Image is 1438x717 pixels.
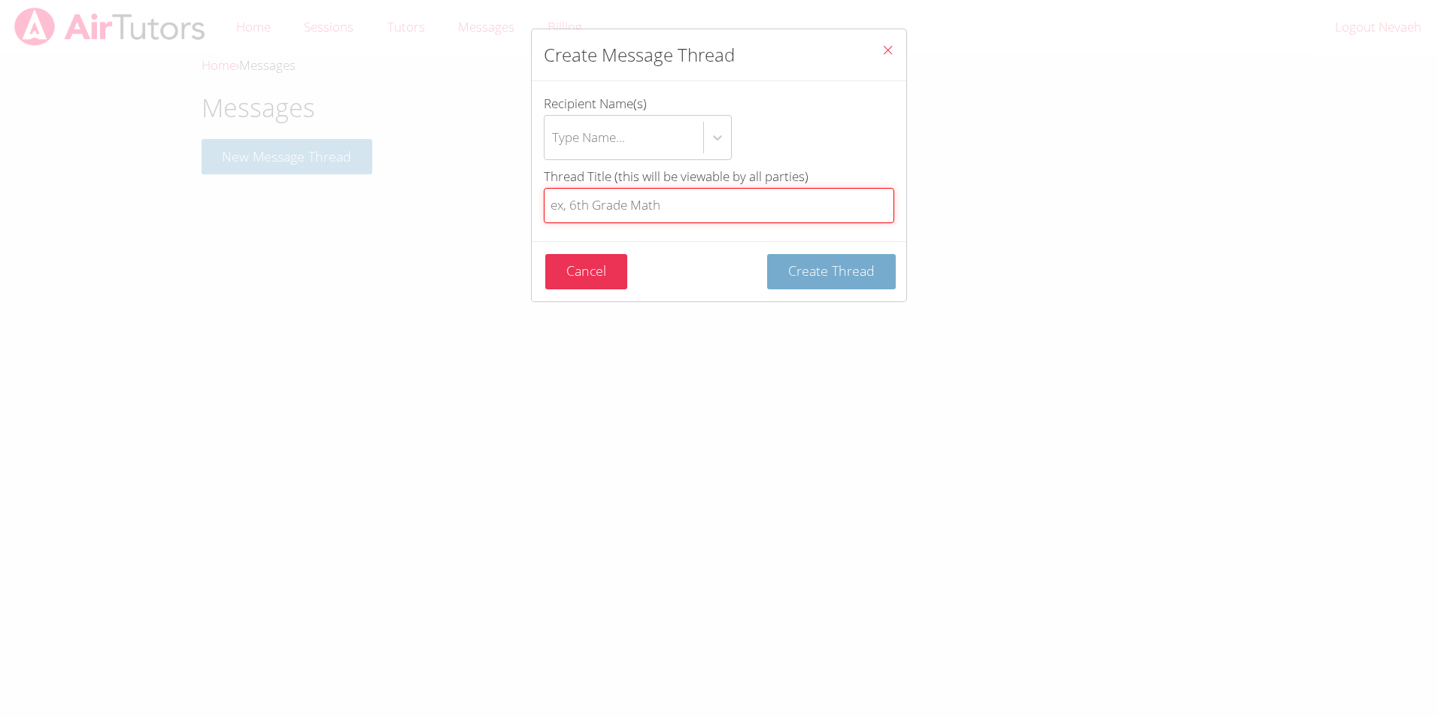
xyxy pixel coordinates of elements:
span: Recipient Name(s) [544,95,647,112]
span: Thread Title (this will be viewable by all parties) [544,168,808,185]
button: Close [869,29,906,75]
input: Thread Title (this will be viewable by all parties) [544,188,894,223]
button: Create Thread [767,254,896,289]
h2: Create Message Thread [544,41,735,68]
input: Recipient Name(s)Type Name... [552,120,554,155]
span: Create Thread [788,262,875,280]
button: Cancel [545,254,627,289]
div: Type Name... [552,126,625,148]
